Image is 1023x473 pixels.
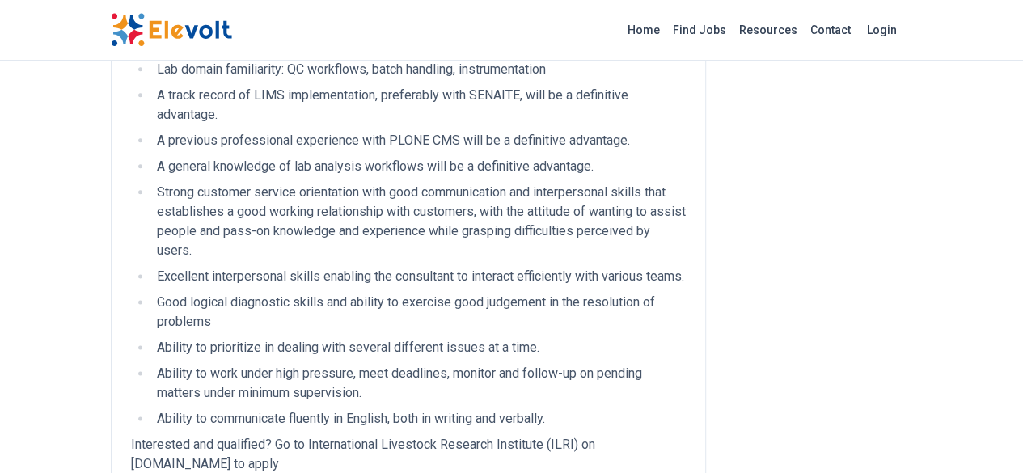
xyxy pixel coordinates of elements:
li: A track record of LIMS implementation, preferably with SENAITE, will be a definitive advantage. [152,86,686,125]
li: A previous professional experience with PLONE CMS will be a definitive advantage. [152,131,686,150]
iframe: Chat Widget [942,395,1023,473]
img: Elevolt [111,13,232,47]
li: Good logical diagnostic skills and ability to exercise good judgement in the resolution of problems [152,293,686,332]
li: Ability to prioritize in dealing with several different issues at a time. [152,338,686,357]
a: Resources [733,17,804,43]
a: Login [857,14,907,46]
li: A general knowledge of lab analysis workflows will be a definitive advantage. [152,157,686,176]
a: Home [621,17,666,43]
li: Excellent interpersonal skills enabling the consultant to interact efficiently with various teams. [152,267,686,286]
a: Find Jobs [666,17,733,43]
li: Lab domain familiarity: QC workflows, batch handling, instrumentation [152,60,686,79]
li: Ability to communicate fluently in English, both in writing and verbally. [152,409,686,429]
li: Strong customer service orientation with good communication and interpersonal skills that establi... [152,183,686,260]
li: Ability to work under high pressure, meet deadlines, monitor and follow-up on pending matters und... [152,364,686,403]
a: Contact [804,17,857,43]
